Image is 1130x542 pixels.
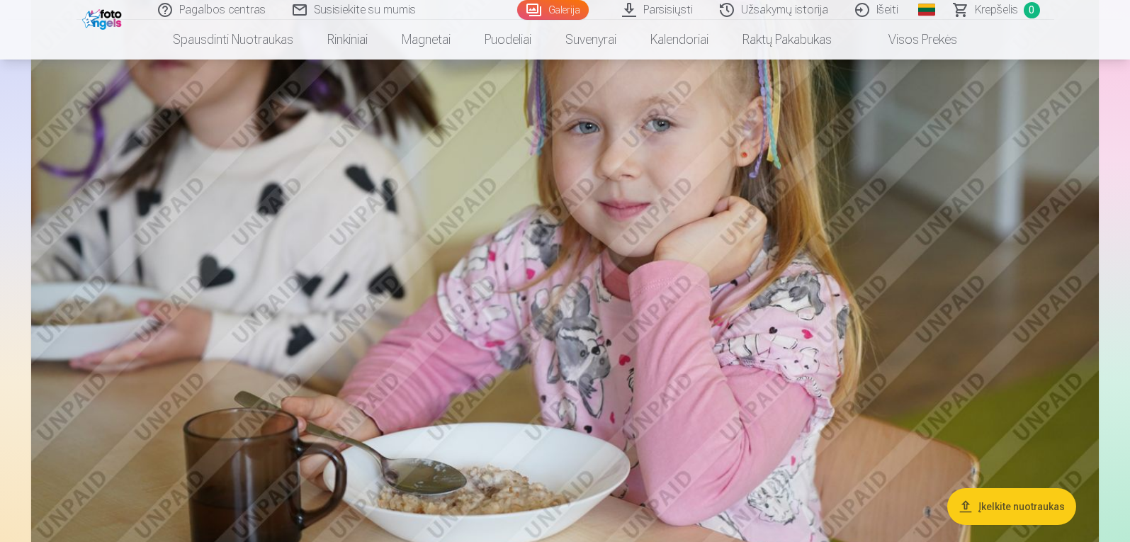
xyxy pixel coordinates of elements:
[633,20,725,60] a: Kalendoriai
[548,20,633,60] a: Suvenyrai
[82,6,125,30] img: /fa5
[975,1,1018,18] span: Krepšelis
[310,20,385,60] a: Rinkiniai
[725,20,849,60] a: Raktų pakabukas
[385,20,468,60] a: Magnetai
[947,488,1076,525] button: Įkelkite nuotraukas
[849,20,974,60] a: Visos prekės
[468,20,548,60] a: Puodeliai
[156,20,310,60] a: Spausdinti nuotraukas
[1024,2,1040,18] span: 0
